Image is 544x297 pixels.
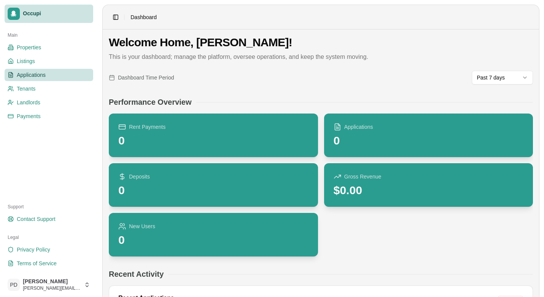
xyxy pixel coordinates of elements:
[5,243,93,256] a: Privacy Policy
[118,74,174,81] span: Dashboard Time Period
[17,85,36,93] span: Tenants
[5,257,93,269] a: Terms of Service
[8,279,20,291] span: PD
[129,222,155,230] span: New Users
[5,96,93,109] a: Landlords
[109,269,164,279] h2: Recent Activity
[5,29,93,41] div: Main
[17,57,35,65] span: Listings
[131,13,157,21] nav: breadcrumb
[17,71,46,79] span: Applications
[5,110,93,122] a: Payments
[23,285,81,291] span: [PERSON_NAME][EMAIL_ADDRESS][DOMAIN_NAME]
[5,69,93,81] a: Applications
[17,215,55,223] span: Contact Support
[344,123,373,131] span: Applications
[118,134,166,148] div: 0
[17,44,41,51] span: Properties
[109,52,533,62] p: This is your dashboard; manage the platform, oversee operations, and keep the system moving.
[5,201,93,213] div: Support
[109,97,192,107] h2: Performance Overview
[118,183,150,197] div: 0
[334,134,373,148] div: 0
[17,99,40,106] span: Landlords
[5,5,93,23] a: Occupi
[344,173,381,180] span: Gross Revenue
[17,246,50,253] span: Privacy Policy
[334,183,381,197] div: $0.00
[23,278,81,285] span: [PERSON_NAME]
[23,10,90,17] span: Occupi
[118,233,155,247] div: 0
[5,276,93,294] button: PD[PERSON_NAME][PERSON_NAME][EMAIL_ADDRESS][DOMAIN_NAME]
[5,213,93,225] a: Contact Support
[129,123,166,131] span: Rent Payments
[5,55,93,67] a: Listings
[5,231,93,243] div: Legal
[5,83,93,95] a: Tenants
[5,41,93,54] a: Properties
[109,36,533,49] h1: Welcome Home, [PERSON_NAME]!
[17,112,40,120] span: Payments
[17,260,56,267] span: Terms of Service
[129,173,150,180] span: Deposits
[131,13,157,21] span: Dashboard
